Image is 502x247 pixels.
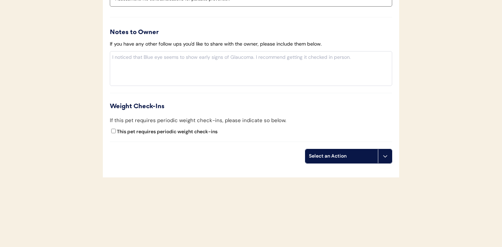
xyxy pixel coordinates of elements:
[110,28,392,37] div: Notes to Owner
[309,153,374,160] div: Select an Action
[110,41,322,48] div: If you have any other follow ups you'd like to share with the owner, please include them below.
[110,102,392,111] div: Weight Check-Ins
[110,117,286,125] div: If this pet requires periodic weight check-ins, please indicate so below.
[117,128,218,135] label: This pet requires periodic weight check-ins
